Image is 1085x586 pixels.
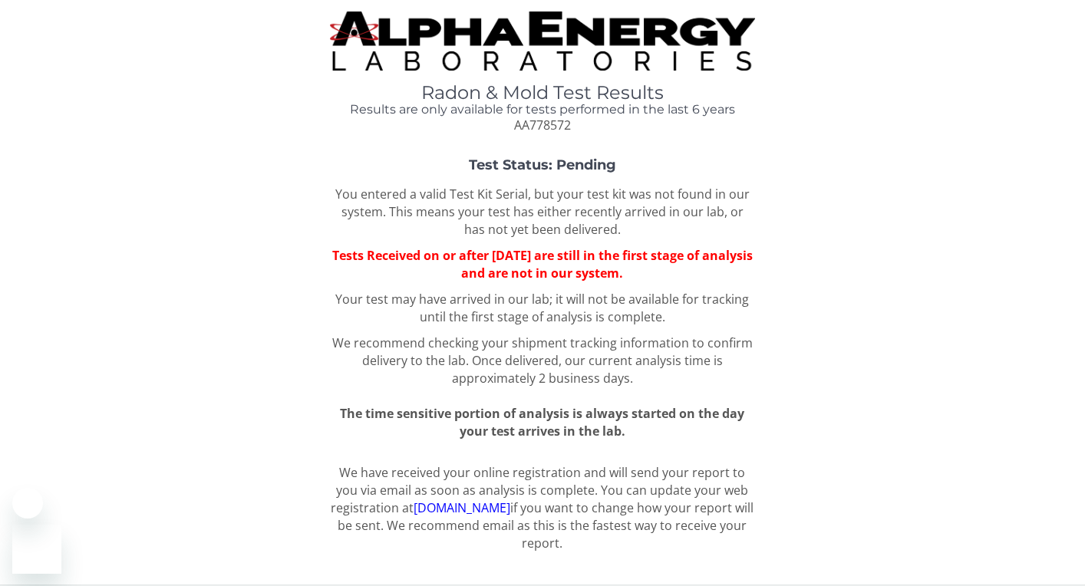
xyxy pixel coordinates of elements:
p: You entered a valid Test Kit Serial, but your test kit was not found in our system. This means yo... [330,186,755,239]
iframe: Button to launch messaging window [12,525,61,574]
p: Your test may have arrived in our lab; it will not be available for tracking until the first stag... [330,291,755,326]
h4: Results are only available for tests performed in the last 6 years [330,103,755,117]
span: The time sensitive portion of analysis is always started on the day your test arrives in the lab. [340,405,744,439]
p: We have received your online registration and will send your report to you via email as soon as a... [330,464,755,551]
a: [DOMAIN_NAME] [414,499,510,516]
span: AA778572 [514,117,571,133]
span: Once delivered, our current analysis time is approximately 2 business days. [452,352,723,387]
span: Tests Received on or after [DATE] are still in the first stage of analysis and are not in our sys... [332,247,753,281]
strong: Test Status: Pending [469,156,616,173]
iframe: Close message [12,488,43,519]
span: We recommend checking your shipment tracking information to confirm delivery to the lab. [332,334,753,369]
h1: Radon & Mold Test Results [330,83,755,103]
img: TightCrop.jpg [330,12,755,71]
